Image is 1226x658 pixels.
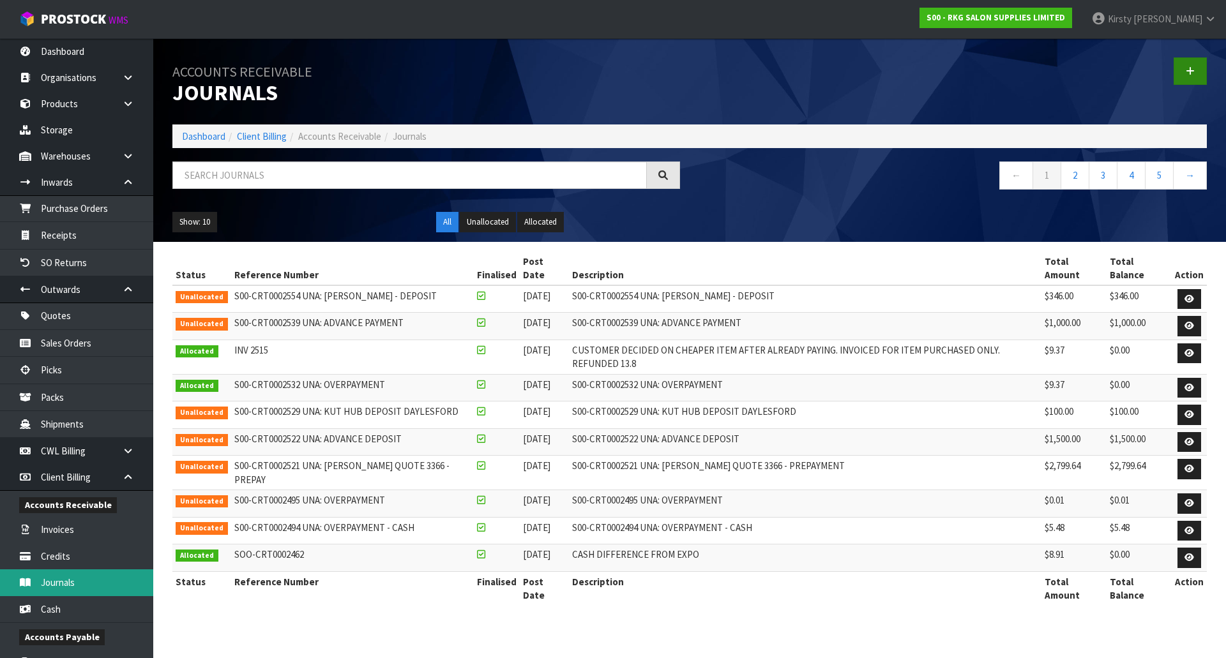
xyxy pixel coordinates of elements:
[520,401,569,429] td: [DATE]
[1041,544,1107,572] td: $8.91
[520,456,569,490] td: [DATE]
[176,434,228,447] span: Unallocated
[517,212,564,232] button: Allocated
[1107,340,1172,374] td: $0.00
[569,374,1041,401] td: S00-CRT0002532 UNA: OVERPAYMENT
[520,313,569,340] td: [DATE]
[231,340,474,374] td: INV 2515
[176,380,218,393] span: Allocated
[1107,456,1172,490] td: $2,799.64
[1041,340,1107,374] td: $9.37
[1033,161,1061,189] a: 1
[569,251,1041,286] th: Description
[520,571,569,605] th: Post Date
[231,544,474,572] td: SOO-CRT0002462
[1107,517,1172,544] td: $5.48
[699,161,1207,193] nav: Page navigation
[298,130,381,142] span: Accounts Receivable
[569,517,1041,544] td: S00-CRT0002494 UNA: OVERPAYMENT - CASH
[1133,13,1202,25] span: [PERSON_NAME]
[172,63,312,80] small: Accounts Receivable
[176,345,218,358] span: Allocated
[474,571,520,605] th: Finalised
[19,11,35,27] img: cube-alt.png
[1041,490,1107,518] td: $0.01
[520,251,569,286] th: Post Date
[1107,571,1172,605] th: Total Balance
[569,544,1041,572] td: CASH DIFFERENCE FROM EXPO
[19,497,117,513] span: Accounts Receivable
[176,550,218,562] span: Allocated
[436,212,458,232] button: All
[927,12,1065,23] strong: S00 - RKG SALON SUPPLIES LIMITED
[231,251,474,286] th: Reference Number
[1117,161,1146,189] a: 4
[1172,251,1207,286] th: Action
[569,571,1041,605] th: Description
[19,629,105,645] span: Accounts Payable
[520,428,569,456] td: [DATE]
[1041,571,1107,605] th: Total Amount
[1173,161,1207,189] a: →
[474,251,520,286] th: Finalised
[520,285,569,313] td: [DATE]
[1108,13,1131,25] span: Kirsty
[41,11,106,27] span: ProStock
[176,318,228,331] span: Unallocated
[109,14,128,26] small: WMS
[231,571,474,605] th: Reference Number
[1041,313,1107,340] td: $1,000.00
[393,130,427,142] span: Journals
[1107,544,1172,572] td: $0.00
[231,313,474,340] td: S00-CRT0002539 UNA: ADVANCE PAYMENT
[237,130,287,142] a: Client Billing
[569,313,1041,340] td: S00-CRT0002539 UNA: ADVANCE PAYMENT
[1107,401,1172,429] td: $100.00
[176,495,228,508] span: Unallocated
[231,490,474,518] td: S00-CRT0002495 UNA: OVERPAYMENT
[172,251,231,286] th: Status
[569,285,1041,313] td: S00-CRT0002554 UNA: [PERSON_NAME] - DEPOSIT
[999,161,1033,189] a: ←
[231,517,474,544] td: S00-CRT0002494 UNA: OVERPAYMENT - CASH
[1041,428,1107,456] td: $1,500.00
[176,461,228,474] span: Unallocated
[172,57,680,105] h1: Journals
[520,490,569,518] td: [DATE]
[231,374,474,401] td: S00-CRT0002532 UNA: OVERPAYMENT
[569,401,1041,429] td: S00-CRT0002529 UNA: KUT HUB DEPOSIT DAYLESFORD
[520,340,569,374] td: [DATE]
[176,291,228,304] span: Unallocated
[231,401,474,429] td: S00-CRT0002529 UNA: KUT HUB DEPOSIT DAYLESFORD
[1041,374,1107,401] td: $9.37
[1041,251,1107,286] th: Total Amount
[231,428,474,456] td: S00-CRT0002522 UNA: ADVANCE DEPOSIT
[176,407,228,419] span: Unallocated
[569,428,1041,456] td: S00-CRT0002522 UNA: ADVANCE DEPOSIT
[569,490,1041,518] td: S00-CRT0002495 UNA: OVERPAYMENT
[1041,401,1107,429] td: $100.00
[172,161,647,189] input: Search journals
[520,544,569,572] td: [DATE]
[569,340,1041,374] td: CUSTOMER DECIDED ON CHEAPER ITEM AFTER ALREADY PAYING. INVOICED FOR ITEM PURCHASED ONLY. REFUNDED...
[1089,161,1117,189] a: 3
[1107,490,1172,518] td: $0.01
[176,522,228,535] span: Unallocated
[1107,313,1172,340] td: $1,000.00
[460,212,516,232] button: Unallocated
[172,212,217,232] button: Show: 10
[1107,251,1172,286] th: Total Balance
[520,374,569,401] td: [DATE]
[1041,285,1107,313] td: $346.00
[182,130,225,142] a: Dashboard
[1172,571,1207,605] th: Action
[172,571,231,605] th: Status
[1041,517,1107,544] td: $5.48
[1041,456,1107,490] td: $2,799.64
[1107,285,1172,313] td: $346.00
[231,285,474,313] td: S00-CRT0002554 UNA: [PERSON_NAME] - DEPOSIT
[1061,161,1089,189] a: 2
[231,456,474,490] td: S00-CRT0002521 UNA: [PERSON_NAME] QUOTE 3366 - PREPAY
[569,456,1041,490] td: S00-CRT0002521 UNA: [PERSON_NAME] QUOTE 3366 - PREPAYMENT
[919,8,1072,28] a: S00 - RKG SALON SUPPLIES LIMITED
